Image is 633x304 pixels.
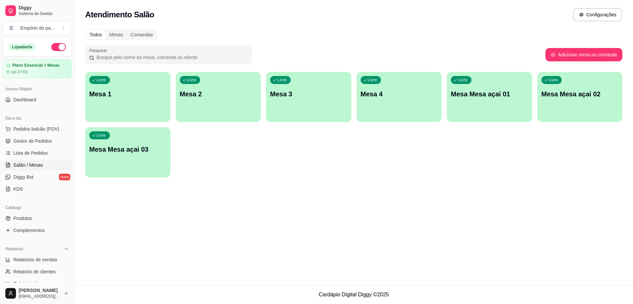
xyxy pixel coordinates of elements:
[89,145,166,154] p: Mesa Mesa açai 03
[3,254,72,265] a: Relatórios de vendas
[19,5,69,11] span: Diggy
[3,285,72,301] button: [PERSON_NAME][EMAIL_ADDRESS][DOMAIN_NAME]
[3,278,72,289] a: Relatório de mesas
[89,48,109,53] label: Pesquisar
[8,43,36,51] div: Loja aberta
[13,280,54,287] span: Relatório de mesas
[545,48,622,61] button: Adicionar mesa ou comanda
[270,89,347,99] p: Mesa 3
[573,8,622,21] button: Configurações
[86,30,106,39] div: Todos
[3,202,72,213] div: Catálogo
[127,30,157,39] div: Comandas
[3,172,72,182] a: Diggy Botnovo
[3,136,72,146] a: Gestor de Pedidos
[19,288,61,294] span: [PERSON_NAME]
[85,9,154,20] h2: Atendimento Salão
[19,294,61,299] span: [EMAIL_ADDRESS][DOMAIN_NAME]
[3,160,72,170] a: Salão / Mesas
[447,72,532,122] button: LivreMesa Mesa açai 01
[89,89,166,99] p: Mesa 1
[13,150,48,156] span: Lista de Pedidos
[75,285,633,304] footer: Cardápio Digital Diggy © 2025
[19,11,69,16] span: Sistema de Gestão
[549,77,558,83] p: Livre
[13,174,34,180] span: Diggy Bot
[266,72,351,122] button: LivreMesa 3
[13,227,45,234] span: Complementos
[13,186,23,192] span: KDS
[51,43,66,51] button: Alterar Status
[85,72,170,122] button: LivreMesa 1
[451,89,528,99] p: Mesa Mesa açai 01
[8,25,15,31] span: E
[12,63,60,68] article: Plano Essencial + Mesas
[11,69,28,75] article: até 07/09
[85,127,170,177] button: LivreMesa Mesa açai 03
[3,266,72,277] a: Relatório de clientes
[3,213,72,224] a: Produtos
[3,184,72,194] a: KDS
[180,89,257,99] p: Mesa 2
[537,72,623,122] button: LivreMesa Mesa açai 02
[176,72,261,122] button: LivreMesa 2
[3,59,72,78] a: Plano Essencial + Mesasaté 07/09
[13,138,52,144] span: Gestor de Pedidos
[13,162,43,168] span: Salão / Mesas
[13,126,59,132] span: Pedidos balcão (PDV)
[13,96,36,103] span: Dashboard
[368,77,377,83] p: Livre
[13,256,57,263] span: Relatórios de vendas
[97,133,106,138] p: Livre
[3,21,72,35] button: Select a team
[5,246,23,252] span: Relatórios
[3,124,72,134] button: Pedidos balcão (PDV)
[13,215,32,222] span: Produtos
[106,30,127,39] div: Mesas
[20,25,55,31] div: Empório do pa ...
[13,268,56,275] span: Relatório de clientes
[97,77,106,83] p: Livre
[541,89,619,99] p: Mesa Mesa açai 02
[3,148,72,158] a: Lista de Pedidos
[3,113,72,124] div: Dia a dia
[3,3,72,19] a: DiggySistema de Gestão
[187,77,196,83] p: Livre
[357,72,442,122] button: LivreMesa 4
[458,77,468,83] p: Livre
[361,89,438,99] p: Mesa 4
[277,77,287,83] p: Livre
[3,94,72,105] a: Dashboard
[3,84,72,94] div: Acesso Rápido
[3,225,72,236] a: Complementos
[94,54,248,61] input: Pesquisar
